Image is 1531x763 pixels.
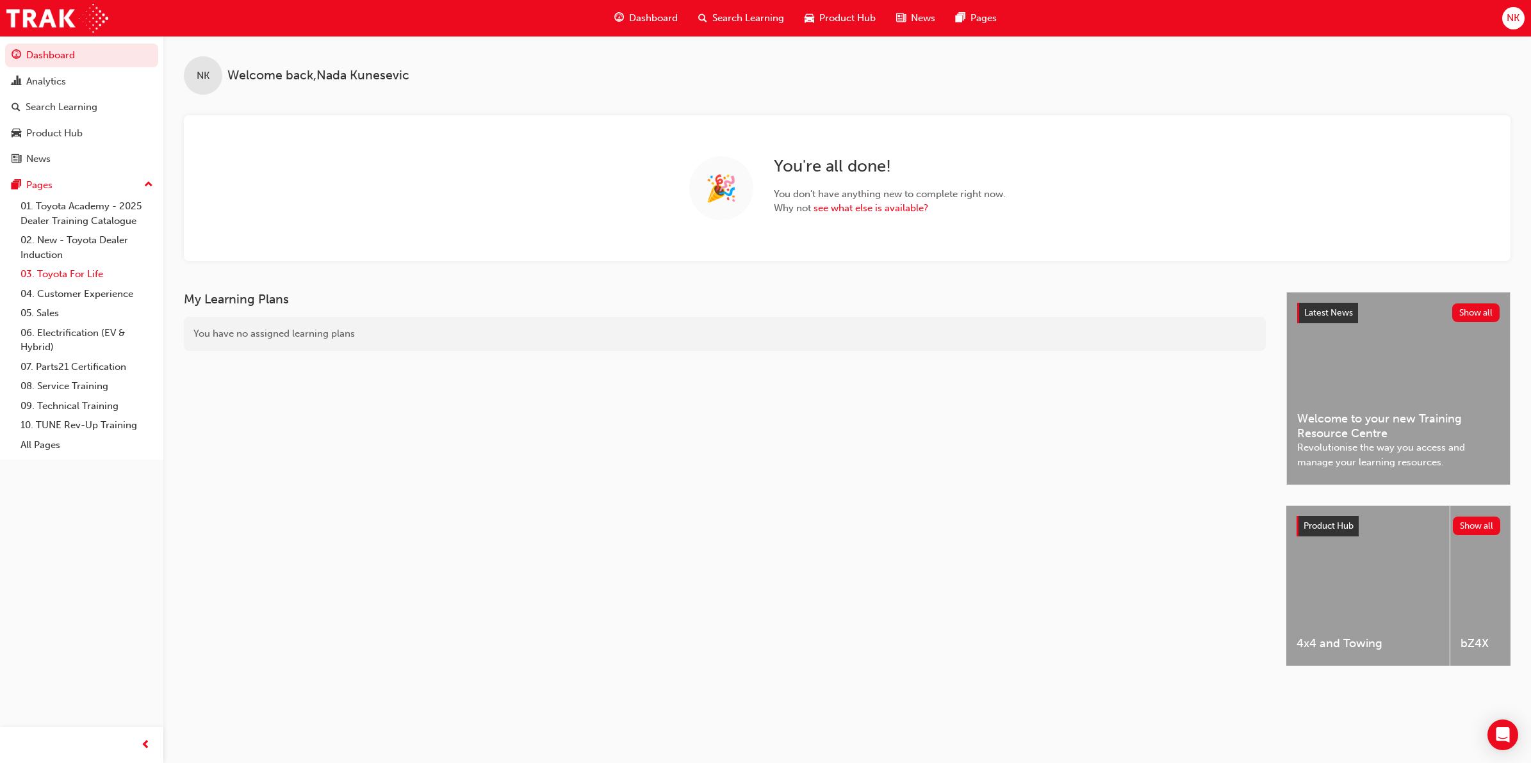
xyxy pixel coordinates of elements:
[1286,292,1511,485] a: Latest NewsShow allWelcome to your new Training Resource CentreRevolutionise the way you access a...
[946,5,1007,31] a: pages-iconPages
[1297,636,1439,651] span: 4x4 and Towing
[12,180,21,191] span: pages-icon
[1304,520,1354,531] span: Product Hub
[5,44,158,67] a: Dashboard
[15,357,158,377] a: 07. Parts21 Certification
[12,102,20,113] span: search-icon
[15,303,158,323] a: 05. Sales
[15,415,158,435] a: 10. TUNE Rev-Up Training
[184,317,1266,351] div: You have no assigned learning plans
[15,323,158,357] a: 06. Electrification (EV & Hybrid)
[197,68,209,83] span: NK
[1286,506,1450,666] a: 4x4 and Towing
[144,177,153,193] span: up-icon
[12,128,21,140] span: car-icon
[5,70,158,93] a: Analytics
[1297,303,1500,323] a: Latest NewsShow all
[698,10,707,26] span: search-icon
[26,152,51,166] div: News
[15,376,158,396] a: 08. Service Training
[774,201,1006,216] span: Why not
[705,181,737,196] span: 🎉
[774,156,1006,177] h2: You're all done!
[15,396,158,416] a: 09. Technical Training
[5,173,158,197] button: Pages
[614,10,624,26] span: guage-icon
[15,197,158,230] a: 01. Toyota Academy - 2025 Dealer Training Catalogue
[12,50,21,61] span: guage-icon
[15,230,158,264] a: 02. New - Toyota Dealer Induction
[12,154,21,165] span: news-icon
[15,435,158,455] a: All Pages
[1487,719,1518,750] div: Open Intercom Messenger
[712,11,784,26] span: Search Learning
[1452,303,1500,322] button: Show all
[956,10,965,26] span: pages-icon
[15,264,158,284] a: 03. Toyota For Life
[6,4,108,33] img: Trak
[26,178,53,193] div: Pages
[26,100,97,115] div: Search Learning
[970,11,997,26] span: Pages
[911,11,935,26] span: News
[1507,11,1519,26] span: NK
[26,126,83,141] div: Product Hub
[227,68,409,83] span: Welcome back , Nada Kunesevic
[15,284,158,304] a: 04. Customer Experience
[26,74,66,89] div: Analytics
[1304,307,1353,318] span: Latest News
[774,187,1006,202] span: You don't have anything new to complete right now.
[896,10,906,26] span: news-icon
[1297,412,1500,440] span: Welcome to your new Training Resource Centre
[141,737,151,753] span: prev-icon
[184,292,1266,307] h3: My Learning Plans
[814,202,928,214] a: see what else is available?
[1502,7,1525,29] button: NK
[5,122,158,145] a: Product Hub
[1453,517,1501,535] button: Show all
[5,95,158,119] a: Search Learning
[1297,440,1500,469] span: Revolutionise the way you access and manage your learning resources.
[819,11,876,26] span: Product Hub
[886,5,946,31] a: news-iconNews
[805,10,814,26] span: car-icon
[604,5,688,31] a: guage-iconDashboard
[1297,516,1500,536] a: Product HubShow all
[688,5,794,31] a: search-iconSearch Learning
[12,76,21,88] span: chart-icon
[794,5,886,31] a: car-iconProduct Hub
[5,41,158,173] button: DashboardAnalyticsSearch LearningProduct HubNews
[629,11,678,26] span: Dashboard
[5,147,158,171] a: News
